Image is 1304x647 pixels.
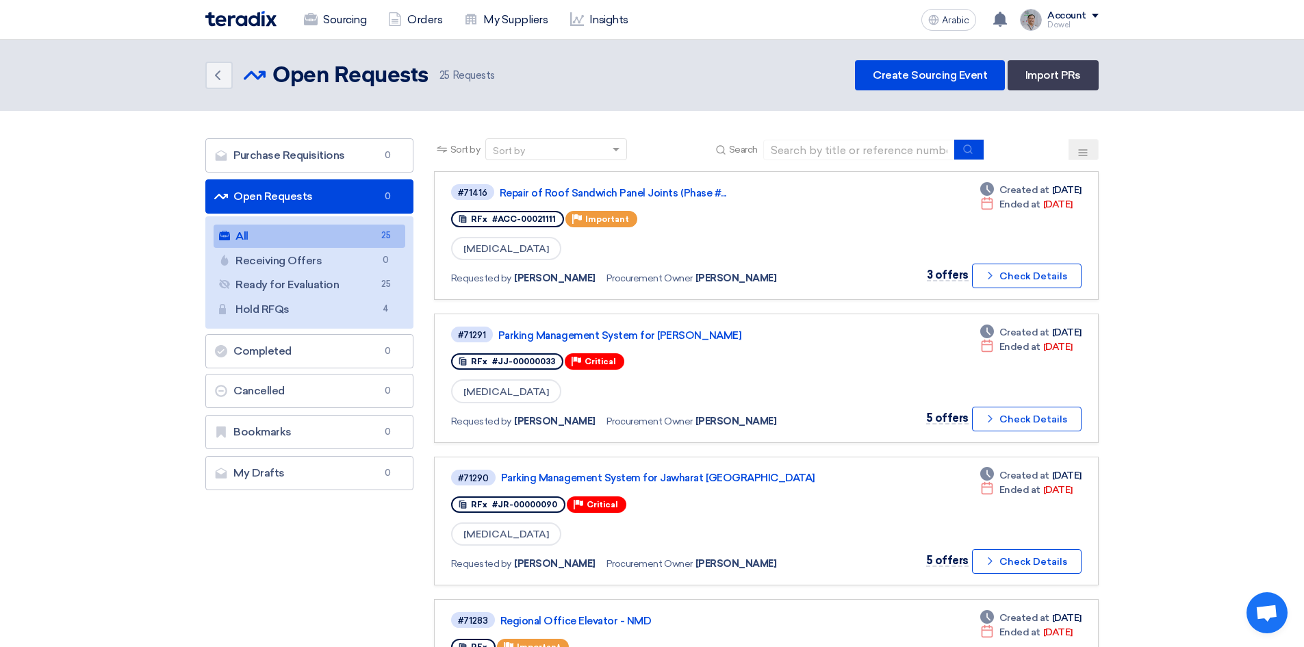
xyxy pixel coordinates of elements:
button: Check Details [972,264,1082,288]
font: Requested by [451,272,511,284]
font: Open Requests [233,190,313,203]
font: [PERSON_NAME] [514,416,596,427]
a: Open Requests0 [205,179,413,214]
button: Arabic [921,9,976,31]
font: [DATE] [1052,327,1082,338]
font: Open Requests [272,65,429,87]
font: Critical [587,500,618,509]
font: [PERSON_NAME] [695,558,777,570]
font: Requested by [451,558,511,570]
font: RFx [471,500,487,509]
font: [DATE] [1052,184,1082,196]
font: Procurement Owner [606,416,693,427]
a: Orders [377,5,453,35]
font: Cancelled [233,384,285,397]
a: Repair of Roof Sandwich Panel Joints (Phase #... [500,187,842,199]
font: [DATE] [1043,341,1073,353]
font: Create Sourcing Event [873,68,987,81]
font: 25 [381,279,390,289]
font: Search [729,144,758,155]
font: Dowel [1047,21,1071,29]
font: #71291 [458,330,486,340]
font: [PERSON_NAME] [695,272,777,284]
font: Created at [999,612,1049,624]
font: [DATE] [1052,470,1082,481]
font: 0 [385,191,391,201]
font: 0 [385,346,391,356]
font: My Suppliers [483,13,548,26]
img: IMG_1753965247717.jpg [1020,9,1042,31]
font: Requested by [451,416,511,427]
font: My Drafts [233,466,285,479]
font: 3 offers [927,268,969,281]
font: #71416 [458,188,487,198]
font: 25 [439,69,450,81]
a: Sourcing [293,5,377,35]
font: Account [1047,10,1086,21]
font: Regional Office Elevator - NMD [500,615,652,627]
font: [MEDICAL_DATA] [463,529,549,540]
font: Completed [233,344,292,357]
font: Important [585,214,629,224]
font: [DATE] [1043,626,1073,638]
font: Check Details [999,556,1067,568]
font: 0 [385,427,391,437]
font: Arabic [942,14,969,26]
font: Ended at [999,341,1040,353]
font: Check Details [999,270,1067,282]
font: 25 [381,230,390,240]
font: Receiving Offers [235,254,322,267]
font: 5 offers [926,554,969,567]
a: Completed0 [205,334,413,368]
font: #JJ-00000033 [492,357,555,366]
font: Repair of Roof Sandwich Panel Joints (Phase #... [500,187,726,199]
font: Created at [999,184,1049,196]
font: 0 [383,255,389,265]
font: 4 [383,303,389,314]
a: Purchase Requisitions0 [205,138,413,173]
div: Open chat [1247,592,1288,633]
input: Search by title or reference number [763,140,955,160]
font: Parking Management System for [PERSON_NAME] [498,329,741,342]
font: Ready for Evaluation [235,278,339,291]
a: Bookmarks0 [205,415,413,449]
button: Check Details [972,407,1082,431]
font: Ended at [999,626,1040,638]
font: [PERSON_NAME] [514,272,596,284]
font: Parking Management System for Jawharat [GEOGRAPHIC_DATA] [501,472,815,484]
font: All [235,229,248,242]
font: Bookmarks [233,425,292,438]
font: Ended at [999,199,1040,210]
img: Teradix logo [205,11,277,27]
a: My Suppliers [453,5,559,35]
font: Requests [452,69,495,81]
a: Insights [559,5,639,35]
font: [DATE] [1043,484,1073,496]
font: 0 [385,150,391,160]
font: Orders [407,13,442,26]
font: Import PRs [1025,68,1081,81]
font: Sort by [493,145,525,157]
font: #71290 [458,473,489,483]
font: [DATE] [1043,199,1073,210]
font: RFx [471,357,487,366]
a: Parking Management System for [PERSON_NAME] [498,329,841,342]
font: Created at [999,327,1049,338]
font: Procurement Owner [606,272,693,284]
a: My Drafts0 [205,456,413,490]
font: [PERSON_NAME] [695,416,777,427]
font: [PERSON_NAME] [514,558,596,570]
font: Check Details [999,414,1067,425]
font: #JR-00000090 [492,500,557,509]
button: Check Details [972,549,1082,574]
font: [MEDICAL_DATA] [463,243,549,255]
a: Import PRs [1008,60,1099,90]
a: Regional Office Elevator - NMD [500,615,843,627]
font: RFx [471,214,487,224]
font: #ACC-00021111 [492,214,556,224]
font: Created at [999,470,1049,481]
font: Purchase Requisitions [233,149,345,162]
font: Insights [589,13,628,26]
font: Ended at [999,484,1040,496]
a: Cancelled0 [205,374,413,408]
